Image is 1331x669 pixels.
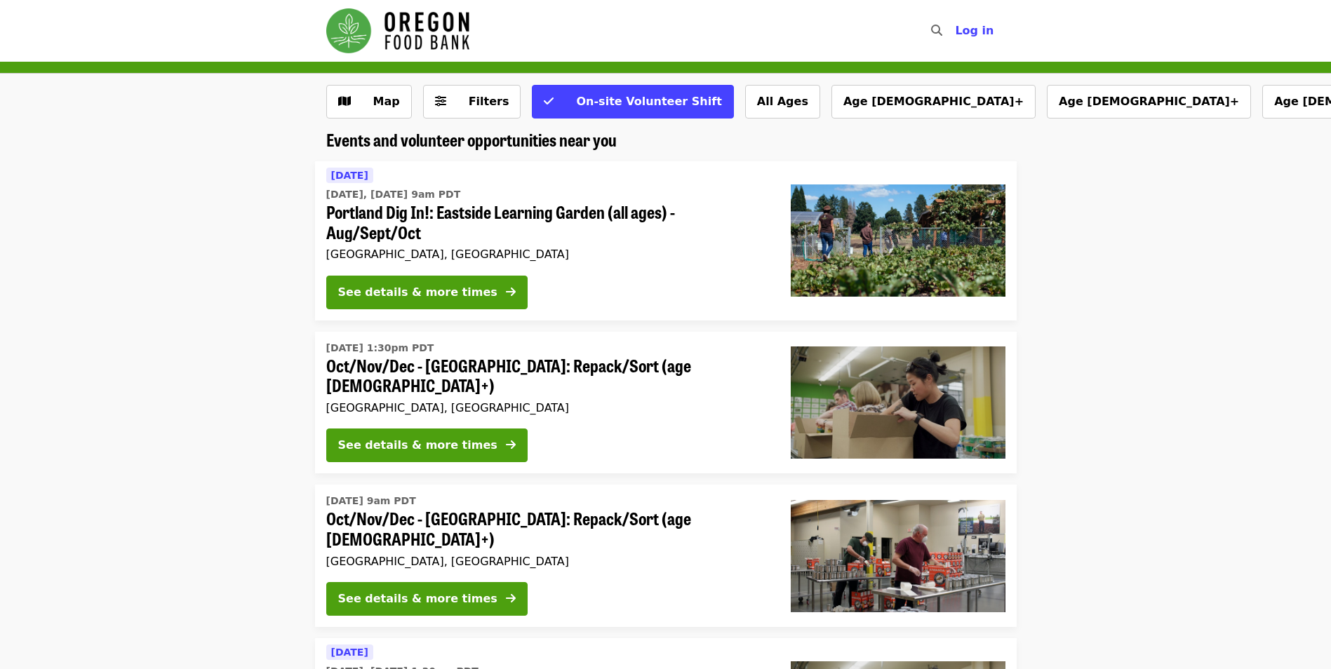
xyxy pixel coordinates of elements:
[326,555,768,568] div: [GEOGRAPHIC_DATA], [GEOGRAPHIC_DATA]
[315,332,1017,474] a: See details for "Oct/Nov/Dec - Portland: Repack/Sort (age 8+)"
[544,95,554,108] i: check icon
[423,85,521,119] button: Filters (0 selected)
[331,170,368,181] span: [DATE]
[326,276,528,309] button: See details & more times
[506,285,516,299] i: arrow-right icon
[373,95,400,108] span: Map
[745,85,820,119] button: All Ages
[326,582,528,616] button: See details & more times
[955,24,994,37] span: Log in
[326,248,768,261] div: [GEOGRAPHIC_DATA], [GEOGRAPHIC_DATA]
[338,284,497,301] div: See details & more times
[435,95,446,108] i: sliders-h icon
[338,95,351,108] i: map icon
[951,14,962,48] input: Search
[326,85,412,119] button: Show map view
[1047,85,1251,119] button: Age [DEMOGRAPHIC_DATA]+
[315,485,1017,627] a: See details for "Oct/Nov/Dec - Portland: Repack/Sort (age 16+)"
[831,85,1036,119] button: Age [DEMOGRAPHIC_DATA]+
[315,161,1017,320] a: See details for "Portland Dig In!: Eastside Learning Garden (all ages) - Aug/Sept/Oct"
[506,592,516,605] i: arrow-right icon
[469,95,509,108] span: Filters
[326,202,768,243] span: Portland Dig In!: Eastside Learning Garden (all ages) - Aug/Sept/Oct
[506,438,516,452] i: arrow-right icon
[326,8,469,53] img: Oregon Food Bank - Home
[331,647,368,658] span: [DATE]
[338,437,497,454] div: See details & more times
[791,184,1005,297] img: Portland Dig In!: Eastside Learning Garden (all ages) - Aug/Sept/Oct organized by Oregon Food Bank
[326,494,416,508] time: [DATE] 9am PDT
[791,500,1005,612] img: Oct/Nov/Dec - Portland: Repack/Sort (age 16+) organized by Oregon Food Bank
[338,590,497,607] div: See details & more times
[944,17,1005,45] button: Log in
[326,187,461,202] time: [DATE], [DATE] 9am PDT
[576,95,721,108] span: On-site Volunteer Shift
[326,508,768,549] span: Oct/Nov/Dec - [GEOGRAPHIC_DATA]: Repack/Sort (age [DEMOGRAPHIC_DATA]+)
[326,401,768,414] div: [GEOGRAPHIC_DATA], [GEOGRAPHIC_DATA]
[532,85,733,119] button: On-site Volunteer Shift
[326,356,768,396] span: Oct/Nov/Dec - [GEOGRAPHIC_DATA]: Repack/Sort (age [DEMOGRAPHIC_DATA]+)
[791,346,1005,459] img: Oct/Nov/Dec - Portland: Repack/Sort (age 8+) organized by Oregon Food Bank
[326,127,617,151] span: Events and volunteer opportunities near you
[326,341,434,356] time: [DATE] 1:30pm PDT
[326,428,528,462] button: See details & more times
[931,24,942,37] i: search icon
